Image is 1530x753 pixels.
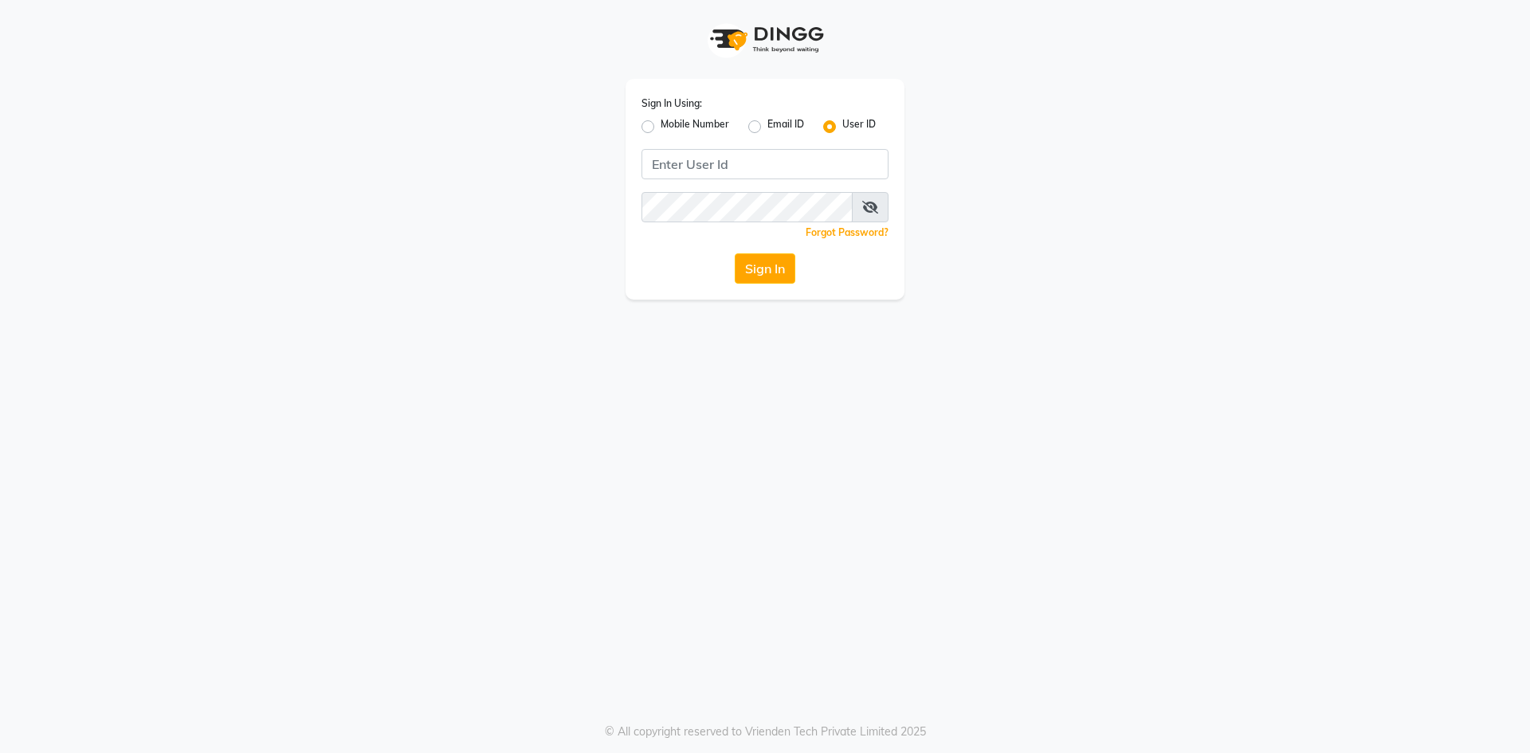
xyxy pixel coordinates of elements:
label: Mobile Number [661,117,729,136]
input: Username [641,192,853,222]
a: Forgot Password? [806,226,889,238]
label: Sign In Using: [641,96,702,111]
img: logo1.svg [701,16,829,63]
label: User ID [842,117,876,136]
label: Email ID [767,117,804,136]
button: Sign In [735,253,795,284]
input: Username [641,149,889,179]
